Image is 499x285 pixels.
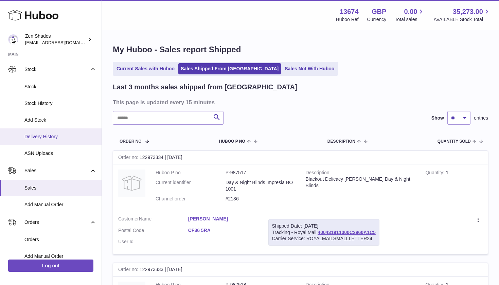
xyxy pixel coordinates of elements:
span: Add Manual Order [24,253,96,260]
h1: My Huboo - Sales report Shipped [113,44,488,55]
h3: This page is updated every 15 minutes [113,99,486,106]
div: 122973334 | [DATE] [113,151,488,164]
label: Show [431,115,444,121]
div: Huboo Ref [336,16,359,23]
strong: Description [306,170,331,177]
div: Shipped Date: [DATE] [272,223,376,229]
dt: Current identifier [156,179,226,192]
span: entries [474,115,488,121]
strong: GBP [372,7,386,16]
span: Description [327,139,355,144]
span: Sales [24,185,96,191]
dd: P-987517 [226,170,296,176]
h2: Last 3 months sales shipped from [GEOGRAPHIC_DATA] [113,83,297,92]
div: Blackout Delicacy [PERSON_NAME] Day & Night Blinds [306,176,415,189]
dt: Name [118,216,188,224]
dd: Day & Night Blinds Impresia BO 1001 [226,179,296,192]
div: Tracking - Royal Mail: [268,219,379,246]
dt: Channel order [156,196,226,202]
img: hristo@zenshades.co.uk [8,34,18,44]
a: 35,273.00 AVAILABLE Stock Total [433,7,491,23]
span: Total sales [395,16,425,23]
span: Quantity Sold [438,139,471,144]
div: Currency [367,16,387,23]
span: Add Manual Order [24,201,96,208]
dt: User Id [118,238,188,245]
a: Sales Shipped From [GEOGRAPHIC_DATA] [178,63,281,74]
dt: Postal Code [118,227,188,235]
span: ASN Uploads [24,150,96,157]
span: Orders [24,219,89,226]
a: Current Sales with Huboo [114,63,177,74]
strong: 13674 [340,7,359,16]
strong: Quantity [425,170,446,177]
span: Add Stock [24,117,96,123]
img: no-photo.jpg [118,170,145,197]
span: [EMAIL_ADDRESS][DOMAIN_NAME] [25,40,100,45]
span: Stock History [24,100,96,107]
span: 35,273.00 [453,7,483,16]
span: Order No [120,139,142,144]
strong: Order no [118,267,140,274]
span: Stock [24,84,96,90]
a: Log out [8,260,93,272]
div: Zen Shades [25,33,86,46]
span: Orders [24,236,96,243]
span: 0.00 [404,7,417,16]
dd: #2136 [226,196,296,202]
span: AVAILABLE Stock Total [433,16,491,23]
a: [PERSON_NAME] [188,216,258,222]
dt: Huboo P no [156,170,226,176]
a: 0.00 Total sales [395,7,425,23]
span: Customer [118,216,139,221]
a: Sales Not With Huboo [282,63,337,74]
span: Stock [24,66,89,73]
span: Delivery History [24,133,96,140]
div: Carrier Service: ROYALMAILSMALLLETTER24 [272,235,376,242]
a: 400431911000C2960A1C5 [318,230,375,235]
span: Huboo P no [219,139,245,144]
div: 122973333 | [DATE] [113,263,488,277]
a: CF36 5RA [188,227,258,234]
td: 1 [420,164,488,211]
strong: Order no [118,155,140,162]
span: Sales [24,167,89,174]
